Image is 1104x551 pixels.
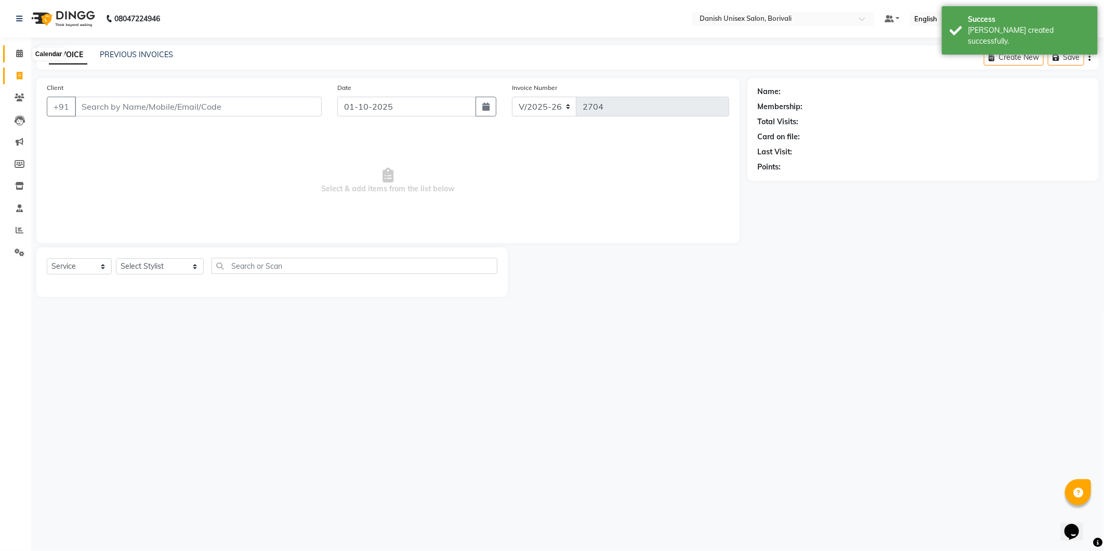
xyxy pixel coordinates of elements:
a: PREVIOUS INVOICES [100,50,173,59]
div: Last Visit: [758,147,793,158]
iframe: chat widget [1060,509,1094,541]
div: Card on file: [758,132,800,142]
label: Client [47,83,63,93]
button: +91 [47,97,76,116]
div: Membership: [758,101,803,112]
button: Create New [984,49,1044,65]
div: Success [968,14,1090,25]
span: Select & add items from the list below [47,129,729,233]
input: Search or Scan [212,258,497,274]
div: Points: [758,162,781,173]
img: logo [27,4,98,33]
div: Calendar [33,48,64,60]
label: Date [337,83,351,93]
div: Name: [758,86,781,97]
div: Total Visits: [758,116,799,127]
input: Search by Name/Mobile/Email/Code [75,97,322,116]
label: Invoice Number [512,83,557,93]
button: Save [1048,49,1084,65]
div: Bill created successfully. [968,25,1090,47]
b: 08047224946 [114,4,160,33]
